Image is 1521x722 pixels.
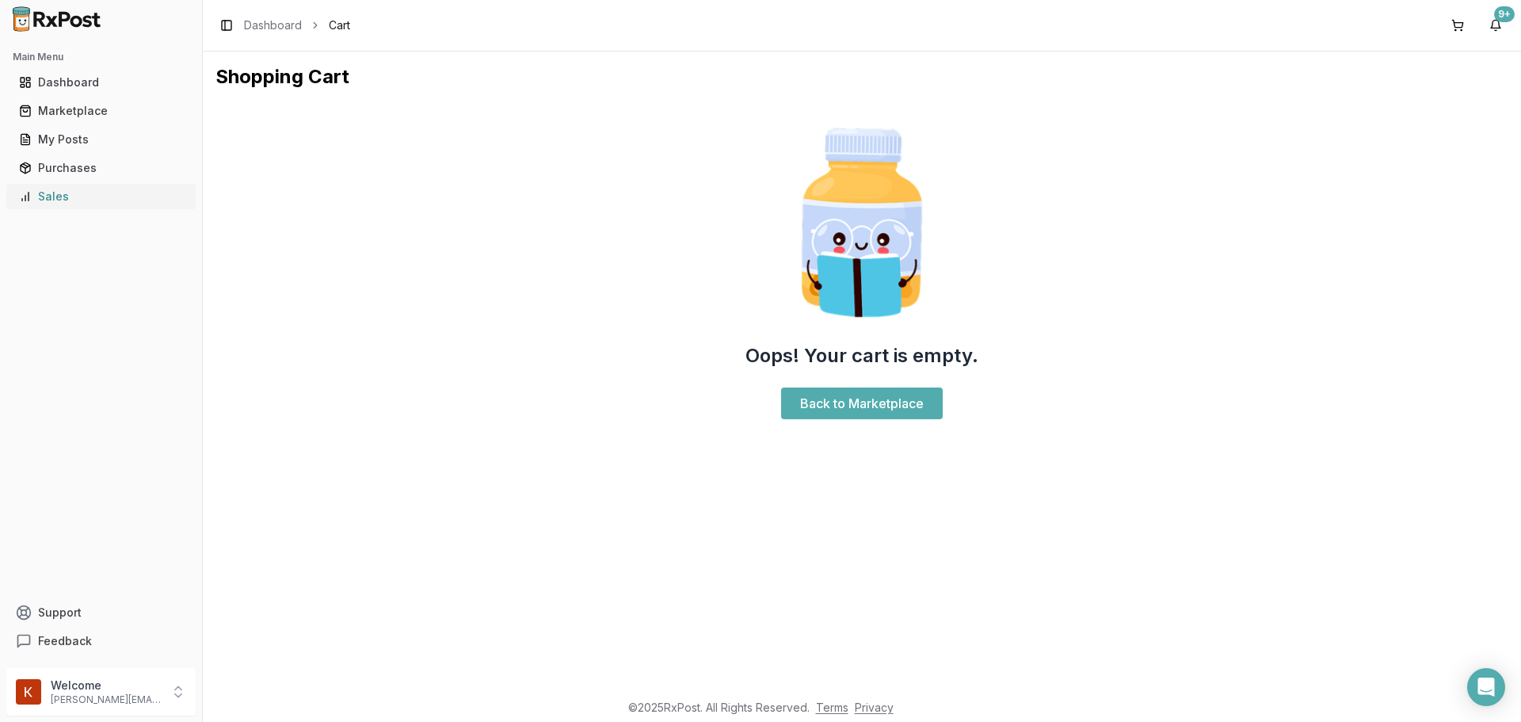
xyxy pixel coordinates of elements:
[6,627,196,655] button: Feedback
[760,121,963,324] img: Smart Pill Bottle
[6,98,196,124] button: Marketplace
[19,132,183,147] div: My Posts
[13,68,189,97] a: Dashboard
[13,182,189,211] a: Sales
[6,155,196,181] button: Purchases
[6,598,196,627] button: Support
[19,74,183,90] div: Dashboard
[244,17,350,33] nav: breadcrumb
[13,51,189,63] h2: Main Menu
[6,127,196,152] button: My Posts
[13,125,189,154] a: My Posts
[244,17,302,33] a: Dashboard
[19,189,183,204] div: Sales
[745,343,978,369] h2: Oops! Your cart is empty.
[855,701,894,714] a: Privacy
[51,693,161,706] p: [PERSON_NAME][EMAIL_ADDRESS][DOMAIN_NAME]
[19,103,183,119] div: Marketplace
[781,388,943,419] a: Back to Marketplace
[215,64,1508,90] h1: Shopping Cart
[6,6,108,32] img: RxPost Logo
[38,633,92,649] span: Feedback
[1483,13,1508,38] button: 9+
[13,154,189,182] a: Purchases
[13,97,189,125] a: Marketplace
[51,678,161,693] p: Welcome
[329,17,350,33] span: Cart
[1494,6,1515,22] div: 9+
[19,160,183,176] div: Purchases
[1467,668,1505,706] div: Open Intercom Messenger
[6,70,196,95] button: Dashboard
[16,679,41,705] img: User avatar
[816,701,848,714] a: Terms
[6,184,196,209] button: Sales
